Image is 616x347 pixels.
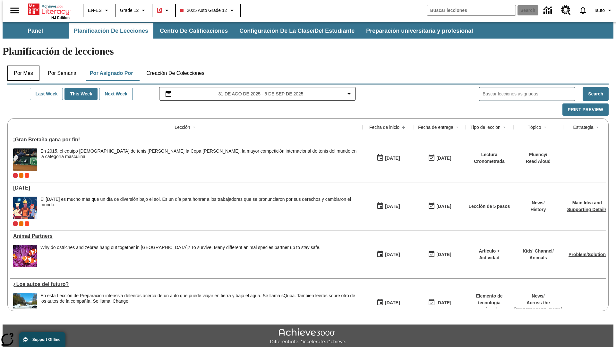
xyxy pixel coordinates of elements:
img: A banner with a blue background shows an illustrated row of diverse men and women dressed in clot... [13,197,37,219]
div: En 2015, el equipo [DEMOGRAPHIC_DATA] de tenis [PERSON_NAME] la Copa [PERSON_NAME], la mayor comp... [40,148,359,159]
div: [DATE] [385,154,400,162]
a: Centro de recursos, Se abrirá en una pestaña nueva. [557,2,575,19]
div: Test 1 [25,221,29,226]
button: Support Offline [19,332,65,347]
button: 09/01/25: Primer día en que estuvo disponible la lección [374,152,402,164]
a: ¡Gran Bretaña gana por fin!, Lessons [13,137,359,143]
div: OL 2025 Auto Grade 12 [19,173,23,178]
div: Estrategia [573,124,593,130]
p: Fluency / [526,151,551,158]
img: Achieve3000 Differentiate Accelerate Achieve [270,328,346,345]
div: ¿Los autos del futuro? [13,281,359,287]
button: 07/01/25: Primer día en que estuvo disponible la lección [374,297,402,309]
button: Creación de colecciones [141,66,210,81]
a: Main Idea and Supporting Details [567,200,607,212]
p: Animals [523,254,554,261]
div: ¡Gran Bretaña gana por fin! [13,137,359,143]
div: Fecha de entrega [418,124,453,130]
p: Elemento de tecnología mejorada [468,293,510,313]
div: Current Class [13,221,18,226]
button: Language: EN-ES, Selecciona un idioma [85,4,113,16]
span: Support Offline [32,337,60,342]
div: Lección [175,124,190,130]
button: Por asignado por [85,66,138,81]
button: Sort [501,123,508,131]
div: [DATE] [385,251,400,259]
div: Subbarra de navegación [3,22,613,39]
div: OL 2025 Auto Grade 12 [19,221,23,226]
a: Problem/Solution [569,252,606,257]
span: 2025 Auto Grade 12 [180,7,227,14]
span: Grade 12 [120,7,139,14]
button: Next Week [99,88,133,100]
div: [DATE] [385,202,400,210]
span: EN-ES [88,7,102,14]
div: El [DATE] es mucho más que un día de diversión bajo el sol. Es un día para honrar a los trabajado... [40,197,359,208]
div: Animal Partners [13,233,359,239]
button: Search [583,87,609,101]
button: 08/01/26: Último día en que podrá accederse la lección [426,297,453,309]
div: En esta Lección de Preparación intensiva de leerás acerca de un auto que puede viajar en tierra y... [40,293,359,316]
div: Why do ostriches and zebras hang out together in Africa? To survive. Many different animal specie... [40,245,321,267]
div: Test 1 [25,173,29,178]
a: Día del Trabajo, Lessons [13,185,359,191]
button: Planificación de lecciones [69,23,153,39]
button: Sort [594,123,601,131]
a: Portada [28,3,70,16]
button: 09/07/25: Último día en que podrá accederse la lección [426,152,453,164]
p: Read Aloud [526,158,551,165]
div: Portada [28,2,70,20]
button: Perfil/Configuración [591,4,616,16]
img: British tennis player Andy Murray, extending his whole body to reach a ball during a tennis match... [13,148,37,171]
div: Tipo de lección [470,124,501,130]
span: B [158,6,161,14]
div: Tópico [527,124,541,130]
testabrev: leerás acerca de un auto que puede viajar en tierra y bajo el agua. Se llama sQuba. También leerá... [40,293,355,304]
button: Por mes [7,66,39,81]
p: Kids' Channel / [523,248,554,254]
img: High-tech automobile treading water. [13,293,37,316]
button: 07/07/25: Primer día en que estuvo disponible la lección [374,248,402,261]
div: En 2015, el equipo británico de tenis ganó la Copa Davis, la mayor competición internacional de t... [40,148,359,171]
input: Buscar lecciones asignadas [483,89,575,99]
div: [DATE] [385,299,400,307]
button: 07/23/25: Primer día en que estuvo disponible la lección [374,200,402,212]
a: Centro de información [540,2,557,19]
button: Sort [541,123,549,131]
button: Class: 2025 Auto Grade 12, Selecciona una clase [178,4,238,16]
svg: Collapse Date Range Filter [345,90,353,98]
img: Three clownfish swim around a purple anemone. [13,245,37,267]
div: Fecha de inicio [369,124,399,130]
p: News / [530,200,546,206]
div: [DATE] [436,251,451,259]
button: Sort [399,123,407,131]
a: Animal Partners, Lessons [13,233,359,239]
button: Por semana [43,66,81,81]
button: 06/30/26: Último día en que podrá accederse la lección [426,200,453,212]
button: Grado: Grade 12, Elige un grado [117,4,150,16]
div: Why do ostriches and zebras hang out together in [GEOGRAPHIC_DATA]? To survive. Many different an... [40,245,321,250]
button: Centro de calificaciones [155,23,233,39]
button: Sort [190,123,198,131]
button: Sort [453,123,461,131]
button: This Week [64,88,98,100]
span: Tauto [594,7,605,14]
button: Configuración de la clase/del estudiante [234,23,360,39]
div: Current Class [13,173,18,178]
span: 31 de ago de 2025 - 6 de sep de 2025 [218,91,303,97]
div: Día del Trabajo [13,185,359,191]
input: search field [427,5,516,15]
button: Seleccione el intervalo de fechas opción del menú [162,90,353,98]
a: ¿Los autos del futuro? , Lessons [13,281,359,287]
div: Subbarra de navegación [3,23,479,39]
div: [DATE] [436,299,451,307]
button: Last Week [30,88,63,100]
div: El Día del Trabajo es mucho más que un día de diversión bajo el sol. Es un día para honrar a los ... [40,197,359,219]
